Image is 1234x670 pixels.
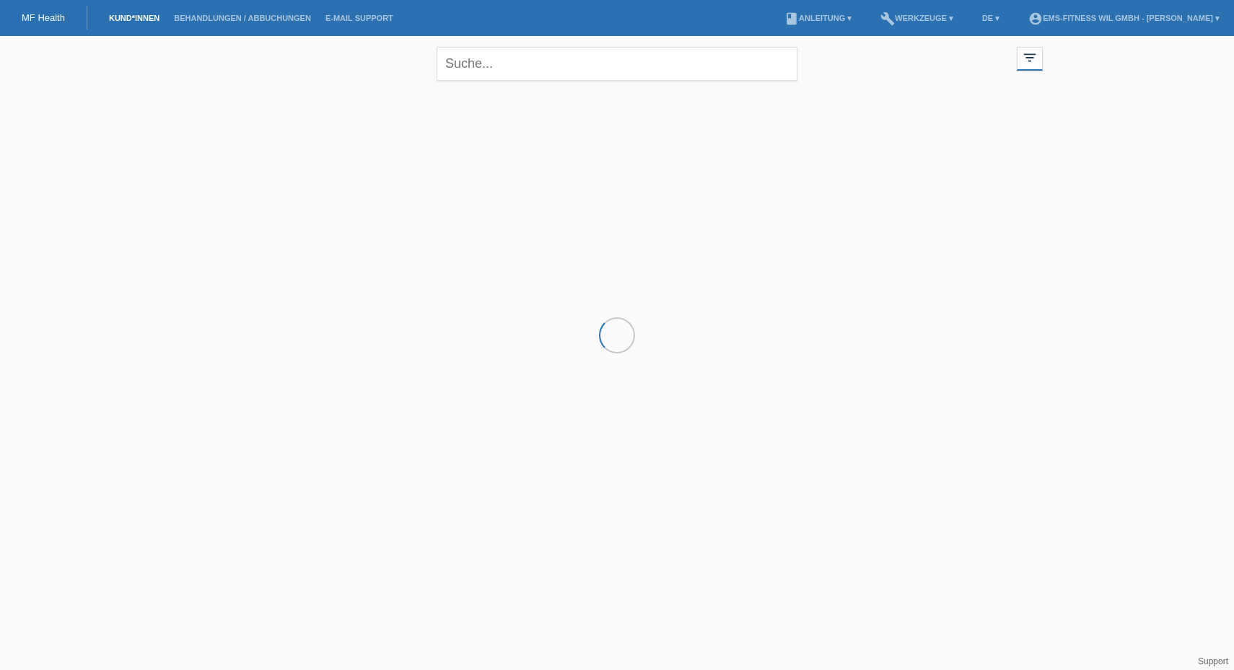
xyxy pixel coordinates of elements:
[167,14,318,22] a: Behandlungen / Abbuchungen
[1022,50,1038,66] i: filter_list
[22,12,65,23] a: MF Health
[784,12,799,26] i: book
[777,14,859,22] a: bookAnleitung ▾
[880,12,895,26] i: build
[1028,12,1043,26] i: account_circle
[437,47,797,81] input: Suche...
[1021,14,1227,22] a: account_circleEMS-Fitness Wil GmbH - [PERSON_NAME] ▾
[102,14,167,22] a: Kund*innen
[975,14,1007,22] a: DE ▾
[873,14,960,22] a: buildWerkzeuge ▾
[1198,656,1228,666] a: Support
[318,14,401,22] a: E-Mail Support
